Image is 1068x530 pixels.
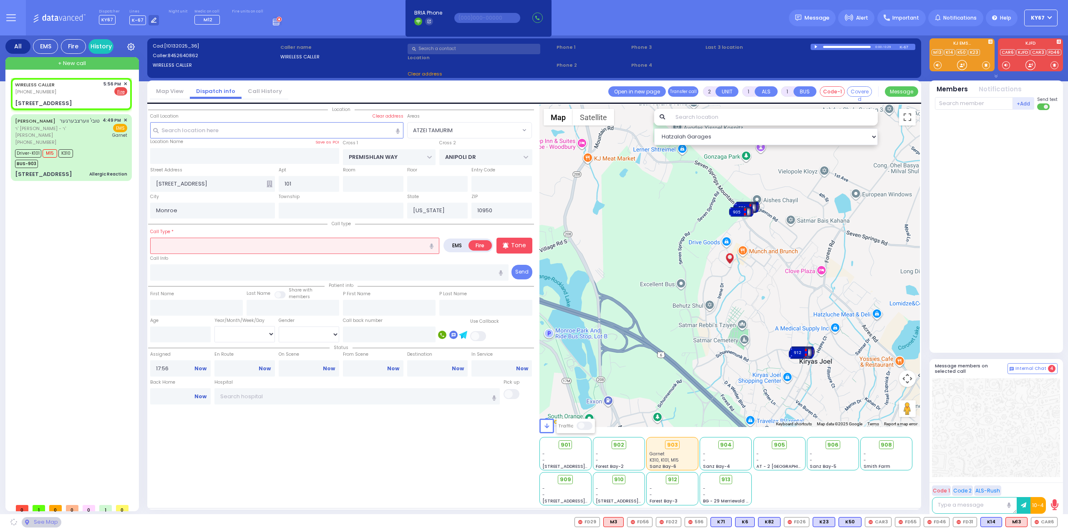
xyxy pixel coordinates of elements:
span: Status [330,344,353,351]
img: red-radio-icon.svg [869,520,873,524]
a: Open in new page [608,86,666,97]
label: Turn off text [1037,103,1050,111]
button: BUS [793,86,816,97]
label: Save as POI [315,139,339,145]
div: See map [22,517,61,527]
a: K50 [956,49,967,55]
label: Cad: [153,43,277,50]
div: 596 [685,517,707,527]
label: En Route [214,351,275,358]
a: CAR3 [1030,49,1046,55]
span: ATZEI TAMURIM [407,122,532,138]
span: Location [328,106,355,113]
gmp-advanced-marker: Client [723,253,736,266]
span: 0 [83,505,95,511]
label: Location [408,54,554,61]
span: Alert [856,14,868,22]
a: WIRELESS CALLER [15,81,55,88]
label: Call Location [150,113,179,120]
label: Assigned [150,351,211,358]
div: FD31 [953,517,977,527]
div: BLS [813,517,835,527]
span: ר' [PERSON_NAME] - ר' [PERSON_NAME] [15,125,100,139]
span: 909 [560,475,571,484]
a: FD46 [1047,49,1061,55]
div: K82 [758,517,781,527]
span: K310 [58,149,73,158]
div: 0:00 [875,42,882,52]
span: - [810,457,812,463]
span: 4 [1048,365,1055,372]
span: [10132025_36] [164,43,199,49]
span: ATZEI TAMURIM [413,126,453,135]
button: 10-4 [1030,497,1046,514]
img: red-radio-icon.svg [688,520,693,524]
a: Now [323,365,335,372]
label: Caller: [153,52,277,59]
img: red-radio-icon.svg [899,520,903,524]
span: M15 [43,149,57,158]
div: K50 [839,517,861,527]
span: [STREET_ADDRESS][PERSON_NAME] [542,463,621,470]
span: 5:56 PM [103,81,121,87]
span: 1 [33,505,45,511]
span: ATZEI TAMURIM [408,123,520,138]
img: red-radio-icon.svg [660,520,664,524]
a: KJFD [1016,49,1030,55]
img: red-radio-icon.svg [578,520,582,524]
label: ZIP [471,193,478,200]
div: BLS [980,517,1002,527]
button: +Add [1013,97,1035,110]
a: Now [194,393,207,400]
label: P First Name [343,291,370,297]
span: K-67 [129,15,146,25]
div: K14 [980,517,1002,527]
span: 0 [66,505,78,511]
div: 912 [790,346,815,359]
label: City [150,193,159,200]
label: Call Type * [150,229,174,235]
label: Fire units on call [232,9,263,14]
span: 1 [99,505,112,511]
span: BG - 29 Merriewold S. [703,498,750,504]
div: BLS [758,517,781,527]
label: Street Address [150,167,182,173]
button: KY67 [1024,10,1058,26]
span: - [542,492,545,498]
label: Back Home [150,379,211,386]
gmp-advanced-marker: 905 [735,206,748,218]
span: Driver-K101 [15,149,41,158]
span: 904 [720,441,732,449]
span: 908 [881,441,892,449]
a: CAR6 [1000,49,1015,55]
label: Township [279,193,300,200]
label: From Scene [343,351,403,358]
span: [PHONE_NUMBER] [15,88,56,95]
button: Code-1 [820,86,845,97]
span: - [810,451,812,457]
button: Toggle fullscreen view [899,109,916,126]
span: Call type [327,221,355,227]
img: client-location.gif [723,250,736,269]
div: 905 [729,206,754,218]
img: comment-alt.png [1010,367,1014,371]
span: Garnet [650,451,665,457]
button: ALS-Rush [974,485,1001,496]
span: 910 [614,475,624,484]
span: Help [1000,14,1011,22]
span: - [650,492,652,498]
a: K14 [944,49,955,55]
img: message.svg [795,15,801,21]
div: 902 [790,345,815,357]
div: FD22 [656,517,681,527]
input: Search hospital [214,388,500,404]
label: Lines [129,9,159,14]
input: (000)000-00000 [454,13,520,23]
label: Apt [279,167,286,173]
label: Pick up [504,379,519,386]
u: Fire [117,89,125,95]
a: Now [452,365,464,372]
span: 905 [774,441,785,449]
img: red-radio-icon.svg [1035,520,1039,524]
div: ALS [603,517,624,527]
